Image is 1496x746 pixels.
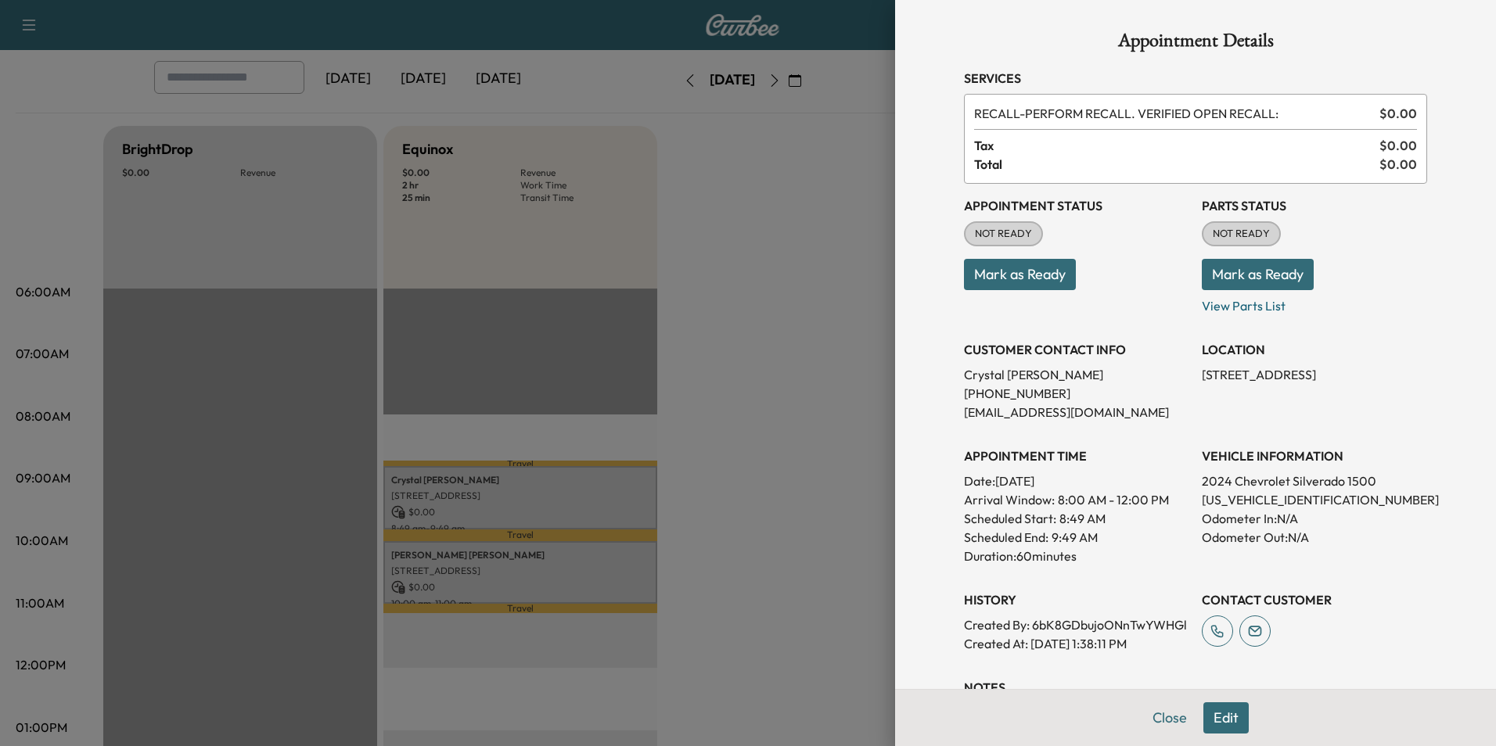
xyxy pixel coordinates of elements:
span: $ 0.00 [1379,104,1417,123]
h3: LOCATION [1202,340,1427,359]
h3: History [964,590,1189,609]
h3: Parts Status [1202,196,1427,215]
h3: NOTES [964,678,1427,697]
span: $ 0.00 [1379,136,1417,155]
p: [STREET_ADDRESS] [1202,365,1427,384]
h1: Appointment Details [964,31,1427,56]
span: NOT READY [966,226,1041,242]
button: Mark as Ready [964,259,1076,290]
span: NOT READY [1203,226,1279,242]
p: Created At : [DATE] 1:38:11 PM [964,634,1189,653]
p: Arrival Window: [964,490,1189,509]
span: 8:00 AM - 12:00 PM [1058,490,1169,509]
p: Scheduled End: [964,528,1048,547]
p: 8:49 AM [1059,509,1106,528]
h3: APPOINTMENT TIME [964,447,1189,465]
p: 2024 Chevrolet Silverado 1500 [1202,472,1427,490]
p: Date: [DATE] [964,472,1189,490]
h3: CUSTOMER CONTACT INFO [964,340,1189,359]
p: Created By : 6bK8GDbujoONnTwYWHGl [964,615,1189,634]
span: Tax [974,136,1379,155]
p: [US_VEHICLE_IDENTIFICATION_NUMBER] [1202,490,1427,509]
p: [PHONE_NUMBER] [964,384,1189,403]
h3: CONTACT CUSTOMER [1202,590,1427,609]
button: Edit [1203,702,1249,733]
p: Odometer In: N/A [1202,509,1427,528]
p: Odometer Out: N/A [1202,528,1427,547]
p: View Parts List [1202,290,1427,315]
h3: VEHICLE INFORMATION [1202,447,1427,465]
p: 9:49 AM [1052,528,1098,547]
p: Scheduled Start: [964,509,1056,528]
h3: Services [964,69,1427,88]
button: Close [1142,702,1197,733]
p: [EMAIL_ADDRESS][DOMAIN_NAME] [964,403,1189,421]
h3: Appointment Status [964,196,1189,215]
p: Duration: 60 minutes [964,547,1189,565]
span: $ 0.00 [1379,155,1417,174]
p: Crystal [PERSON_NAME] [964,365,1189,384]
span: Total [974,155,1379,174]
span: PERFORM RECALL. VERIFIED OPEN RECALL: [974,104,1373,123]
button: Mark as Ready [1202,259,1314,290]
